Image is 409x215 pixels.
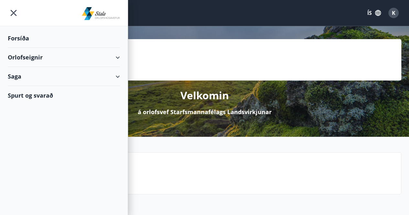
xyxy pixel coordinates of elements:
[82,7,120,20] img: union_logo
[392,9,395,16] span: K
[8,67,120,86] div: Saga
[386,5,401,21] button: K
[364,7,384,19] button: ÍS
[8,29,120,48] div: Forsíða
[180,88,229,102] p: Velkomin
[55,169,396,180] p: Spurt og svarað
[8,48,120,67] div: Orlofseignir
[138,108,272,116] p: á orlofsvef Starfsmannafélags Landsvirkjunar
[8,7,19,19] button: menu
[8,86,120,105] div: Spurt og svarað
